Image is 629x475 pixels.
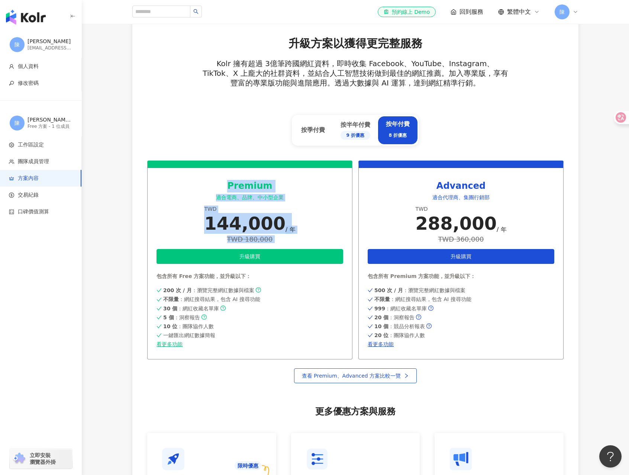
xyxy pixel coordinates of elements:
[428,306,433,311] span: question-circle
[163,296,260,302] span: ：網紅搜尋結果，包含 AI 搜尋功能
[18,191,39,199] span: 交易紀錄
[163,323,214,329] span: ：團隊協作人數
[286,226,295,234] div: / 年
[404,373,409,378] span: right
[368,323,373,329] span: check
[157,341,343,347] a: 看更多功能
[163,314,200,320] span: ：洞察報告
[10,449,72,469] a: chrome extension立即安裝 瀏覽器外掛
[18,158,49,165] span: 團隊成員管理
[368,306,373,311] span: check
[415,213,497,234] div: 288,000
[459,8,483,16] span: 回到服務
[415,206,506,213] div: TWD
[451,8,483,16] a: 回到服務
[294,368,417,383] a: 查看 Premium、Advanced 方案比較一覽right
[384,8,430,16] div: 預約線上 Demo
[163,296,179,302] strong: 不限量
[374,306,427,311] span: ：網紅收藏名單庫
[18,141,44,149] span: 工作區設定
[216,194,284,200] span: 適合電商、品牌、中小型企業
[204,213,286,234] div: 144,000
[302,373,401,379] span: 查看 Premium、Advanced 方案比較一覽
[368,296,373,302] span: check
[374,296,471,302] span: ：網紅搜尋結果，包含 AI 搜尋功能
[28,45,72,51] div: [EMAIL_ADDRESS][DOMAIN_NAME]
[374,314,415,320] span: ：洞察報告
[301,126,325,134] div: 按季付費
[374,332,388,338] strong: 20 位
[18,63,39,70] span: 個人資料
[220,306,226,311] span: question-circle
[368,332,373,338] span: check
[157,180,343,193] div: Premium
[378,7,436,17] a: 預約線上 Demo
[374,332,425,338] span: ：團隊協作人數
[163,306,177,311] strong: 30 個
[193,9,199,14] span: search
[18,80,39,87] span: 修改密碼
[12,453,26,465] img: chrome extension
[368,314,373,320] span: check
[306,448,328,470] img: 企業客製化方案
[9,64,14,69] span: user
[368,341,554,347] a: 看更多功能
[18,175,39,182] span: 方案內容
[386,130,410,140] div: 8 折優惠
[147,405,564,418] div: 更多優惠方案與服務
[374,306,385,311] strong: 999
[374,296,390,302] strong: 不限量
[30,452,56,465] span: 立即安裝 瀏覽器外掛
[157,306,162,311] span: check
[235,461,261,470] div: 限時優惠
[14,41,20,49] span: 陳
[162,448,184,470] img: 新創專享 Startup 方案
[157,296,162,302] span: check
[288,36,422,51] p: 升級方案以獲得更完整服務
[426,323,432,329] span: question-circle
[449,448,472,470] img: 網紅行銷專案服務
[374,323,425,329] span: ：競品分析報表
[28,116,72,124] div: [PERSON_NAME] 的工作區
[204,206,295,213] div: TWD
[157,314,162,320] span: check
[599,445,622,468] iframe: Help Scout Beacon - Open
[163,332,215,338] span: 一鍵匯出網紅數據簡報
[497,226,506,234] div: / 年
[9,209,14,214] span: calculator
[157,249,343,264] button: 升級購買
[202,59,509,88] p: Kolr 擁有超過 3億筆跨國網紅資料，即時收集 Facebook、YouTube、Instagram、TikTok、X 上龐大的社群資料，並結合人工智慧技術做到最佳的網紅推薦。加入專業版，享有...
[559,8,565,16] span: 陳
[368,249,554,264] button: 升級購買
[157,323,162,329] span: check
[416,314,421,320] span: question-circle
[163,306,219,311] span: ：網紅收藏名單庫
[204,235,295,243] div: TWD 180,000
[374,323,388,329] strong: 10 個
[6,10,46,25] img: logo
[451,253,471,259] span: 升級購買
[163,323,177,329] strong: 10 位
[368,180,554,193] div: Advanced
[341,131,370,140] div: 9 折優惠
[386,120,410,140] div: 按年付費
[507,8,531,16] span: 繁體中文
[374,314,388,320] strong: 20 個
[201,314,207,320] span: question-circle
[14,119,20,127] span: 陳
[18,208,49,216] span: 口碑價值測算
[9,193,14,198] span: dollar
[28,123,72,130] div: Free 方案 - 1 位成員
[163,314,174,320] strong: 5 個
[28,38,72,45] div: [PERSON_NAME]
[415,235,506,243] div: TWD 360,000
[239,253,260,259] span: 升級購買
[432,194,490,200] span: 適合代理商、集團行銷部
[157,332,162,338] span: check
[341,121,370,139] div: 按半年付費
[9,81,14,86] span: key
